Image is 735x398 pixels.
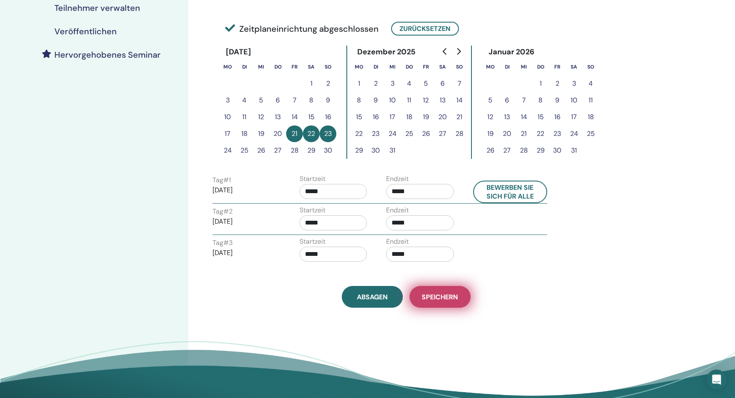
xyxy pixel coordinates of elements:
button: 6 [499,92,515,109]
th: Sonntag [320,59,336,75]
p: [DATE] [213,217,280,227]
button: 12 [253,109,269,125]
button: 26 [482,142,499,159]
button: Go to next month [452,43,465,60]
button: 27 [269,142,286,159]
th: Montag [482,59,499,75]
button: 4 [236,92,253,109]
button: Bewerben Sie sich für alle [473,181,548,203]
button: 9 [367,92,384,109]
button: 5 [482,92,499,109]
button: 30 [367,142,384,159]
th: Mittwoch [384,59,401,75]
button: 30 [320,142,336,159]
a: Absagen [342,286,403,308]
button: 23 [320,125,336,142]
label: Startzeit [300,205,325,215]
button: 23 [549,125,566,142]
th: Dienstag [236,59,253,75]
button: 20 [434,109,451,125]
button: 25 [582,125,599,142]
div: Januar 2026 [482,46,541,59]
button: 25 [401,125,417,142]
button: 11 [401,92,417,109]
button: 9 [320,92,336,109]
button: 11 [236,109,253,125]
button: 2 [549,75,566,92]
label: Startzeit [300,237,325,247]
button: 6 [269,92,286,109]
label: Endzeit [386,174,409,184]
button: 9 [549,92,566,109]
th: Samstag [303,59,320,75]
th: Donnerstag [532,59,549,75]
th: Dienstag [367,59,384,75]
button: 12 [417,92,434,109]
button: 10 [219,109,236,125]
button: 3 [384,75,401,92]
button: 1 [532,75,549,92]
button: 21 [286,125,303,142]
button: 15 [351,109,367,125]
button: 1 [351,75,367,92]
button: 13 [269,109,286,125]
th: Mittwoch [515,59,532,75]
label: Tag # 2 [213,207,233,217]
button: 26 [253,142,269,159]
button: 16 [320,109,336,125]
button: 18 [236,125,253,142]
button: Go to previous month [438,43,452,60]
button: 15 [532,109,549,125]
th: Donnerstag [401,59,417,75]
button: 27 [499,142,515,159]
button: 23 [367,125,384,142]
span: Speichern [422,293,458,301]
button: 4 [401,75,417,92]
button: 28 [515,142,532,159]
button: 24 [219,142,236,159]
th: Donnerstag [269,59,286,75]
button: 17 [384,109,401,125]
label: Endzeit [386,205,409,215]
button: 5 [253,92,269,109]
button: 31 [384,142,401,159]
button: 8 [351,92,367,109]
th: Freitag [286,59,303,75]
th: Sonntag [451,59,468,75]
button: 17 [566,109,582,125]
button: 5 [417,75,434,92]
button: 29 [351,142,367,159]
button: 24 [566,125,582,142]
th: Samstag [566,59,582,75]
span: Absagen [357,293,388,301]
button: 21 [515,125,532,142]
button: 14 [286,109,303,125]
button: 24 [384,125,401,142]
button: 8 [532,92,549,109]
th: Freitag [549,59,566,75]
button: 25 [236,142,253,159]
div: Open Intercom Messenger [707,370,727,390]
button: 29 [532,142,549,159]
button: 22 [532,125,549,142]
button: 31 [566,142,582,159]
button: 22 [351,125,367,142]
button: 15 [303,109,320,125]
button: 1 [303,75,320,92]
button: 11 [582,92,599,109]
button: 20 [499,125,515,142]
button: 29 [303,142,320,159]
button: 4 [582,75,599,92]
button: 14 [515,109,532,125]
button: Zurücksetzen [391,22,459,36]
button: 7 [286,92,303,109]
label: Tag # 1 [213,175,231,185]
button: 10 [384,92,401,109]
h4: Teilnehmer verwalten [54,3,140,13]
button: 13 [499,109,515,125]
button: 3 [566,75,582,92]
button: 16 [367,109,384,125]
button: 7 [515,92,532,109]
th: Samstag [434,59,451,75]
button: 7 [451,75,468,92]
